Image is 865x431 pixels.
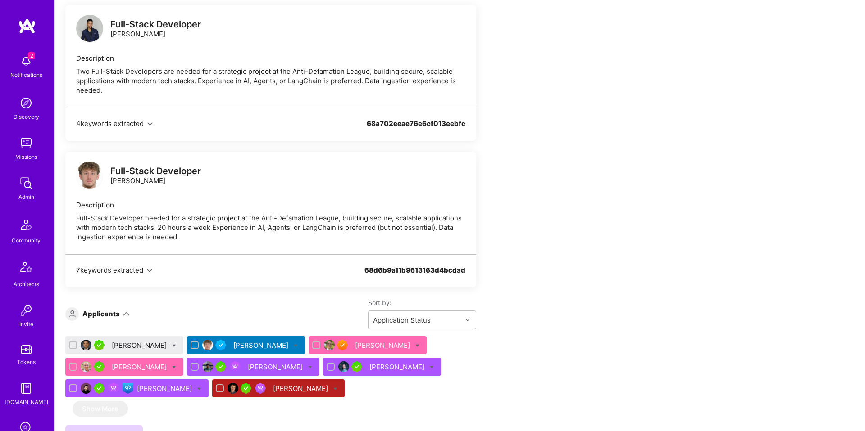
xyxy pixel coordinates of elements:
img: discovery [17,94,35,112]
img: User Avatar [324,340,335,350]
img: User Avatar [81,361,91,372]
div: Admin [18,192,34,202]
img: tokens [21,345,32,354]
div: [PERSON_NAME] [355,341,412,350]
span: 2 [28,52,35,59]
div: Invite [19,319,33,329]
img: A.Teamer in Residence [94,340,105,350]
img: Community [15,214,37,236]
img: logo [76,162,103,189]
img: logo [18,18,36,34]
button: 7keywords extracted [76,265,152,275]
div: [PERSON_NAME] [273,384,330,393]
i: Bulk Status Update [415,344,419,348]
i: icon Applicant [69,310,76,317]
i: Bulk Status Update [294,344,298,348]
div: Missions [15,152,37,162]
i: icon Chevron [147,121,153,127]
div: [PERSON_NAME] [112,362,168,372]
a: logo [76,15,103,44]
div: Description [76,54,465,63]
img: A.Teamer in Residence [351,361,362,372]
label: Sort by: [368,298,476,307]
img: Vetted A.Teamer [215,340,226,350]
img: User Avatar [202,340,213,350]
img: admin teamwork [17,174,35,192]
div: Full-Stack Developer [110,20,201,29]
i: icon Chevron [465,318,470,322]
div: Notifications [10,70,42,80]
div: [PERSON_NAME] [110,166,201,185]
i: Bulk Status Update [172,344,176,348]
div: Description [76,200,465,210]
div: [DOMAIN_NAME] [5,397,48,407]
i: Bulk Status Update [333,387,337,391]
div: Full-Stack Developer needed for a strategic project at the Anti-Defamation League, building secur... [76,213,465,242]
button: Show More [73,401,128,417]
div: [PERSON_NAME] [233,341,290,350]
div: Applicants [82,309,120,319]
i: Bulk Status Update [172,365,176,369]
div: Application Status [373,315,431,325]
img: Been on Mission [108,383,119,394]
img: User Avatar [202,361,213,372]
div: [PERSON_NAME] [112,341,168,350]
i: Bulk Status Update [197,387,201,391]
img: Front-end guild [123,383,133,394]
div: [PERSON_NAME] [137,384,194,393]
div: 68d6b9a11b9613163d4bcdad [364,265,465,286]
button: 4keywords extracted [76,119,153,128]
img: Been on Mission [255,383,266,394]
i: icon ArrowDown [123,310,130,317]
i: icon Chevron [147,268,152,274]
img: Been on Mission [230,361,241,372]
div: Architects [14,279,39,289]
img: bell [17,52,35,70]
img: A.Teamer in Residence [241,383,251,394]
div: Full-Stack Developer [110,166,201,176]
a: logo [76,162,103,191]
img: Exceptional A.Teamer [337,340,348,350]
img: User Avatar [81,340,91,350]
div: Tokens [17,357,36,367]
i: Bulk Status Update [308,365,312,369]
div: Discovery [14,112,39,121]
div: 68a702eeae76e6cf013eebfc [367,119,465,139]
i: Bulk Status Update [430,365,434,369]
img: Architects [15,258,37,279]
img: A.Teamer in Residence [215,361,226,372]
div: Two Full-Stack Developers are needed for a strategic project at the Anti-Defamation League, build... [76,67,465,95]
img: teamwork [17,134,35,152]
div: [PERSON_NAME] [248,362,305,372]
img: User Avatar [81,383,91,394]
div: Community [12,236,41,245]
img: User Avatar [338,361,349,372]
img: guide book [17,379,35,397]
div: [PERSON_NAME] [369,362,426,372]
img: A.Teamer in Residence [94,361,105,372]
img: A.Teamer in Residence [94,383,105,394]
img: Invite [17,301,35,319]
img: User Avatar [228,383,238,394]
div: [PERSON_NAME] [110,20,201,39]
img: logo [76,15,103,42]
